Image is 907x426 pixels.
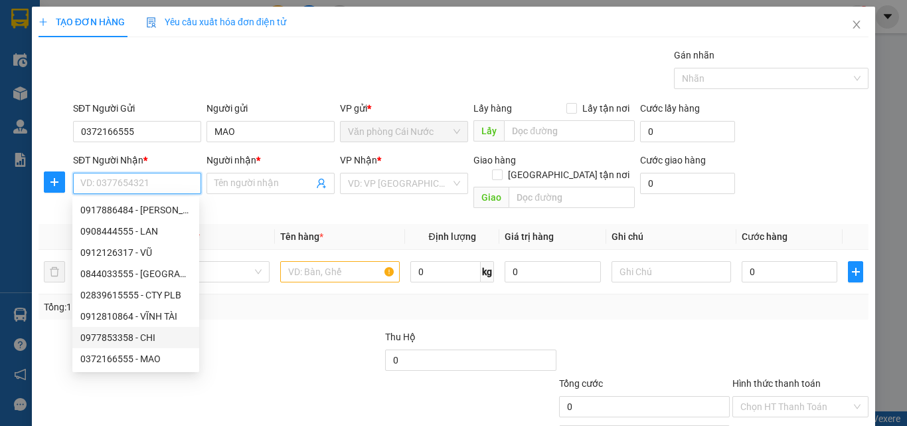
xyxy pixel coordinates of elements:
input: 0 [505,261,600,282]
img: icon [146,17,157,28]
div: 02839615555 - CTY PLB [72,284,199,306]
label: Cước giao hàng [640,155,706,165]
b: GỬI : Văn phòng Cái Nước [6,83,222,105]
div: 0917886484 - HUYỀN [72,199,199,221]
label: Gán nhãn [674,50,714,60]
span: environment [76,32,87,43]
div: 0908444555 - LAN [72,221,199,242]
span: Tên hàng [280,231,323,242]
input: Cước giao hàng [640,173,735,194]
label: Cước lấy hàng [640,103,700,114]
div: SĐT Người Gửi [73,101,201,116]
button: plus [44,171,65,193]
div: 0372166555 - MAO [72,348,199,370]
div: 0977853358 - CHI [72,327,199,348]
span: Lấy hàng [473,103,512,114]
div: Người gửi [206,101,335,116]
span: VP Nhận [340,155,377,165]
div: SĐT Người Nhận [73,153,201,167]
b: [PERSON_NAME] [76,9,188,25]
span: user-add [316,178,327,189]
span: plus [44,177,64,187]
div: 0977853358 - CHI [80,330,191,345]
span: plus [849,266,863,277]
span: [GEOGRAPHIC_DATA] tận nơi [503,167,635,182]
div: 0844033555 - [GEOGRAPHIC_DATA] [80,266,191,281]
span: phone [76,49,87,59]
span: Lấy [473,120,504,142]
span: Giá trị hàng [505,231,554,242]
span: Lấy tận nơi [577,101,635,116]
div: 0908444555 - LAN [80,224,191,239]
input: Cước lấy hàng [640,121,735,142]
div: 0912810864 - VĨNH TÀI [80,309,191,324]
span: TẠO ĐƠN HÀNG [39,17,125,27]
div: 0912126317 - VŨ [80,245,191,260]
span: Cước hàng [742,231,787,242]
div: 0372166555 - MAO [80,352,191,366]
span: Tổng cước [559,378,603,389]
div: 0844033555 - ĐỨC [72,263,199,284]
button: Close [838,7,875,44]
div: Tổng: 1 [44,300,351,314]
th: Ghi chú [606,224,736,250]
input: Dọc đường [509,187,635,208]
span: Yêu cầu xuất hóa đơn điện tử [146,17,286,27]
span: Giao hàng [473,155,516,165]
span: kg [481,261,494,282]
input: Ghi Chú [612,261,731,282]
div: 0912126317 - VŨ [72,242,199,263]
button: delete [44,261,65,282]
div: 02839615555 - CTY PLB [80,288,191,302]
li: 85 [PERSON_NAME] [6,29,253,46]
span: Văn phòng Cái Nước [348,122,460,142]
span: plus [39,17,48,27]
span: Định lượng [428,231,475,242]
div: 0912810864 - VĨNH TÀI [72,306,199,327]
span: Giao [473,187,509,208]
span: Khác [158,262,262,282]
span: Thu Hộ [385,332,416,342]
input: Dọc đường [504,120,635,142]
div: 0917886484 - [PERSON_NAME] [80,203,191,217]
button: plus [848,261,863,282]
span: close [851,19,862,30]
div: VP gửi [340,101,468,116]
input: VD: Bàn, Ghế [280,261,400,282]
label: Hình thức thanh toán [732,378,821,389]
li: 02839.63.63.63 [6,46,253,62]
div: Người nhận [206,153,335,167]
